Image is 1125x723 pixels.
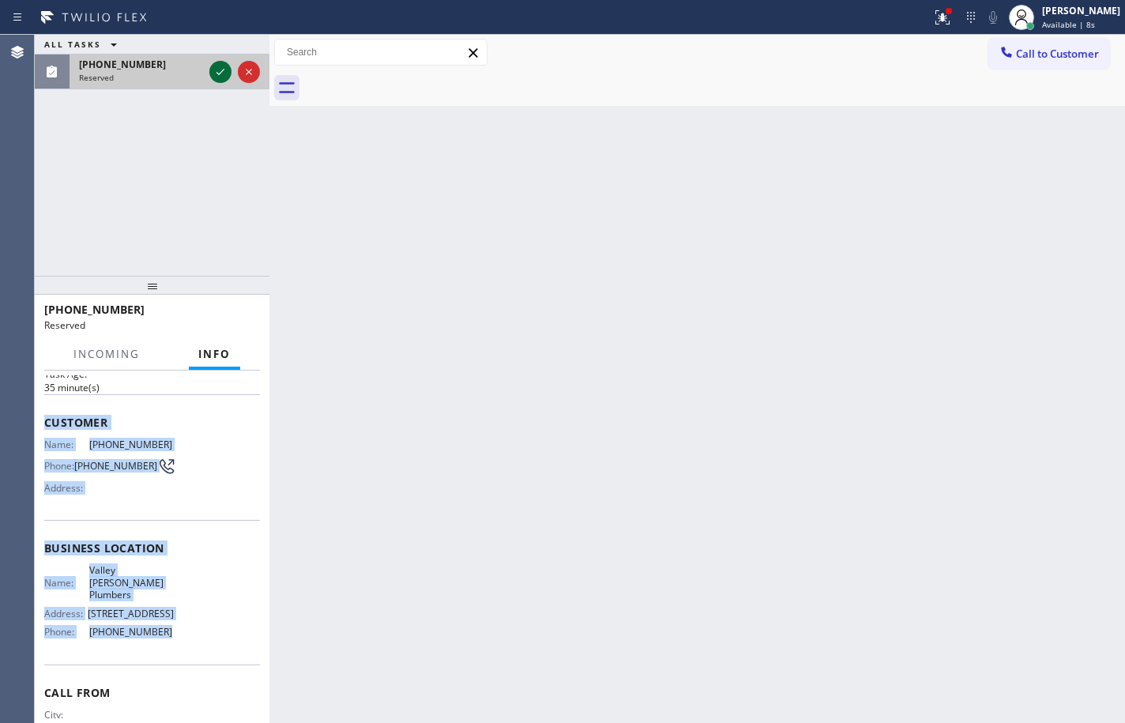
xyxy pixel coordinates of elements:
[1016,47,1099,61] span: Call to Customer
[1042,19,1095,30] span: Available | 8s
[44,540,260,555] span: Business location
[44,482,89,494] span: Address:
[88,608,174,619] span: [STREET_ADDRESS]
[44,415,260,430] span: Customer
[44,39,101,50] span: ALL TASKS
[89,564,174,601] span: Valley [PERSON_NAME] Plumbers
[44,577,89,589] span: Name:
[988,39,1109,69] button: Call to Customer
[64,339,149,370] button: Incoming
[982,6,1004,28] button: Mute
[198,347,231,361] span: Info
[44,318,85,332] span: Reserved
[44,626,89,638] span: Phone:
[35,35,133,54] button: ALL TASKS
[44,302,145,317] span: [PHONE_NUMBER]
[89,439,174,450] span: [PHONE_NUMBER]
[209,61,231,83] button: Accept
[189,339,240,370] button: Info
[73,347,140,361] span: Incoming
[44,381,260,394] p: 35 minute(s)
[44,608,88,619] span: Address:
[89,626,174,638] span: [PHONE_NUMBER]
[275,40,487,65] input: Search
[44,709,89,721] span: City:
[79,58,166,71] span: [PHONE_NUMBER]
[79,72,114,83] span: Reserved
[238,61,260,83] button: Reject
[44,439,89,450] span: Name:
[1042,4,1120,17] div: [PERSON_NAME]
[74,460,157,472] span: [PHONE_NUMBER]
[44,685,260,700] span: Call From
[44,460,74,472] span: Phone:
